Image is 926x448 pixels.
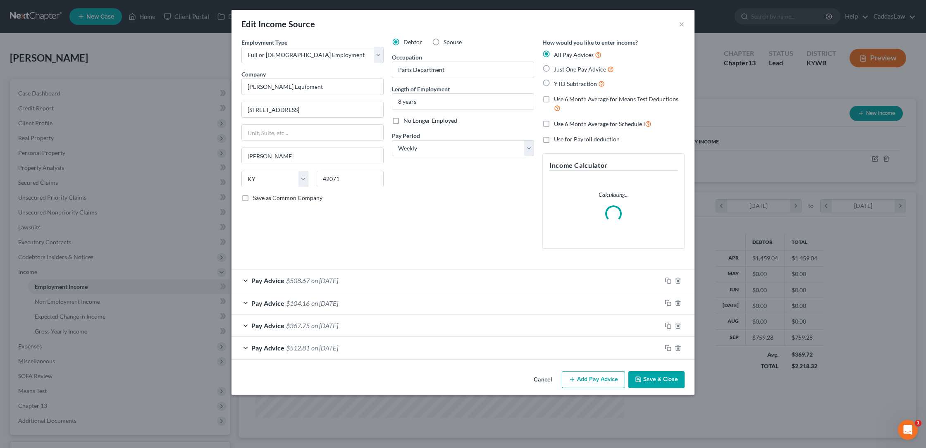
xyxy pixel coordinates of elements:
span: Just One Pay Advice [554,66,606,73]
span: Use for Payroll deduction [554,136,620,143]
input: Enter city... [242,148,383,164]
span: All Pay Advices [554,51,594,58]
span: $367.75 [286,322,310,329]
button: × [679,19,685,29]
span: Pay Advice [251,276,284,284]
span: Use 6 Month Average for Means Test Deductions [554,95,678,102]
span: Spouse [444,38,462,45]
span: Company [241,71,266,78]
span: Pay Advice [251,344,284,352]
input: ex: 2 years [392,94,534,110]
iframe: Intercom live chat [898,420,918,440]
input: Unit, Suite, etc... [242,125,383,141]
span: on [DATE] [311,344,338,352]
h5: Income Calculator [549,160,678,171]
span: Pay Advice [251,299,284,307]
button: Add Pay Advice [562,371,625,388]
span: on [DATE] [311,276,338,284]
span: 1 [915,420,921,427]
span: Employment Type [241,39,287,46]
span: $512.81 [286,344,310,352]
span: on [DATE] [311,299,338,307]
input: Enter address... [242,102,383,118]
input: -- [392,62,534,78]
label: Occupation [392,53,422,62]
button: Cancel [527,372,558,388]
input: Enter zip... [317,171,384,187]
span: Pay Advice [251,322,284,329]
span: Use 6 Month Average for Schedule I [554,120,645,127]
span: YTD Subtraction [554,80,597,87]
span: Pay Period [392,132,420,139]
p: Calculating... [549,191,678,199]
span: on [DATE] [311,322,338,329]
input: Search company by name... [241,79,384,95]
label: Length of Employment [392,85,450,93]
div: Edit Income Source [241,18,315,30]
label: How would you like to enter income? [542,38,638,47]
button: Save & Close [628,371,685,388]
span: Save as Common Company [253,194,322,201]
span: Debtor [403,38,422,45]
span: No Longer Employed [403,117,457,124]
span: $508.67 [286,276,310,284]
span: $104.16 [286,299,310,307]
